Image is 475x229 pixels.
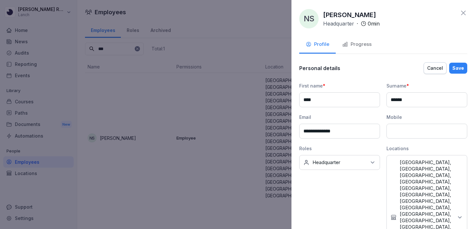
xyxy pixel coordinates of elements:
button: Profile [299,36,336,54]
div: Mobile [386,114,467,120]
div: First name [299,82,380,89]
div: Profile [306,41,329,48]
p: Headquarter [312,159,340,166]
div: · [323,20,380,27]
button: Save [449,63,467,74]
div: Locations [386,145,467,152]
p: Personal details [299,65,340,71]
div: Roles [299,145,380,152]
div: Progress [342,41,372,48]
button: Cancel [424,62,447,74]
button: Progress [336,36,378,54]
p: 0 min [368,20,380,27]
div: Surname [386,82,467,89]
div: Email [299,114,380,120]
div: Save [452,65,464,72]
div: Cancel [427,65,443,72]
p: [PERSON_NAME] [323,10,376,20]
p: Headquarter [323,20,354,27]
div: NS [299,9,319,28]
